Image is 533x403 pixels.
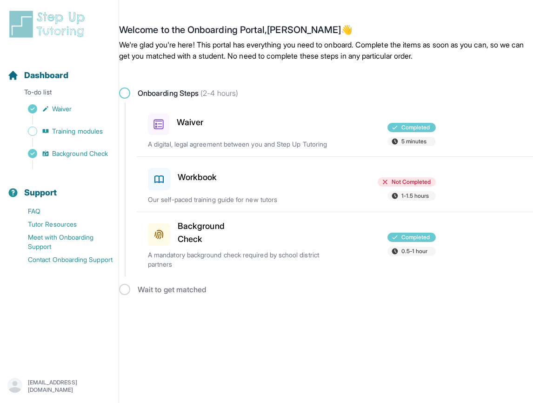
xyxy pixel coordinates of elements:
[137,212,533,276] a: Background CheckCompleted0.5-1 hourA mandatory background check required by school district partners
[24,69,68,82] span: Dashboard
[401,234,430,241] span: Completed
[4,87,115,101] p: To-do list
[7,253,119,266] a: Contact Onboarding Support
[401,248,428,255] span: 0.5-1 hour
[392,178,431,186] span: Not Completed
[4,54,115,86] button: Dashboard
[148,195,334,204] p: Our self-paced training guide for new tutors
[178,220,241,246] h3: Background Check
[148,140,334,149] p: A digital, legal agreement between you and Step Up Tutoring
[199,88,238,98] span: (2-4 hours)
[4,171,115,203] button: Support
[7,218,119,231] a: Tutor Resources
[7,147,119,160] a: Background Check
[7,231,119,253] a: Meet with Onboarding Support
[178,171,217,184] h3: Workbook
[137,102,533,156] a: WaiverCompleted5 minutesA digital, legal agreement between you and Step Up Tutoring
[52,149,108,158] span: Background Check
[119,39,533,61] p: We're glad you're here! This portal has everything you need to onboard. Complete the items as soo...
[119,24,533,39] h2: Welcome to the Onboarding Portal, [PERSON_NAME] 👋
[7,378,111,395] button: [EMAIL_ADDRESS][DOMAIN_NAME]
[401,138,427,145] span: 5 minutes
[28,379,111,394] p: [EMAIL_ADDRESS][DOMAIN_NAME]
[401,124,430,131] span: Completed
[7,205,119,218] a: FAQ
[24,186,57,199] span: Support
[138,87,238,99] span: Onboarding Steps
[148,250,334,269] p: A mandatory background check required by school district partners
[7,9,90,39] img: logo
[137,157,533,212] a: WorkbookNot Completed1-1.5 hoursOur self-paced training guide for new tutors
[52,127,103,136] span: Training modules
[7,125,119,138] a: Training modules
[7,102,119,115] a: Waiver
[7,69,68,82] a: Dashboard
[52,104,72,114] span: Waiver
[177,116,203,129] h3: Waiver
[401,192,429,200] span: 1-1.5 hours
